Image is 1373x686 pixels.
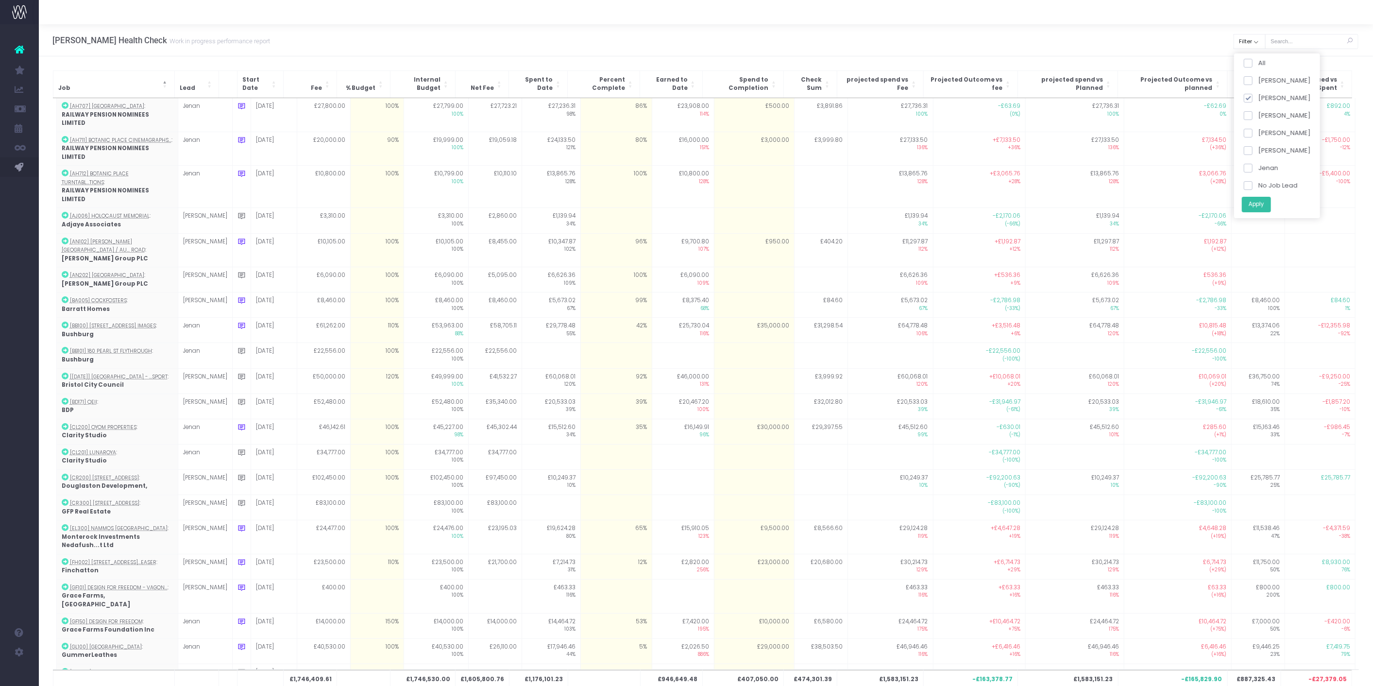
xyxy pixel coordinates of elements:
td: Jenan [178,444,232,469]
td: [DATE] [251,469,297,495]
td: [PERSON_NAME] [178,368,232,394]
label: [PERSON_NAME] [1243,146,1310,155]
label: [PERSON_NAME] [1243,111,1310,120]
th: Internal Budget: Activate to sort: Activate to sort [390,70,456,98]
td: 92% [580,368,652,394]
td: £15,512.60 [522,419,580,444]
td: 100% [350,419,404,444]
td: [DATE] [251,98,297,132]
td: £13,865.76 [848,166,933,208]
td: £46,946.46 [848,638,933,664]
td: [PERSON_NAME] [178,520,232,554]
label: [PERSON_NAME] [1243,128,1310,138]
th: Spent to Date: Activate to sort: Activate to sort [509,70,568,98]
td: £60,068.01 [1026,368,1124,394]
td: £500.00 [714,98,794,132]
td: £60,068.01 [848,368,933,394]
td: £5,673.02 [1026,292,1124,318]
span: Projected Outcome vs planned [1123,76,1212,93]
td: £1,139.94 [522,208,580,233]
td: £19,624.28 [522,520,580,554]
span: Percent Complete [573,76,625,93]
td: 100% [350,166,404,208]
td: £463.33 [848,579,933,613]
td: Jenan [178,613,232,638]
td: £52,480.00 [297,394,350,419]
td: [DATE] [251,318,297,343]
td: £14,464.72 [522,613,580,638]
td: : [56,368,178,394]
td: £7,214.73 [522,554,580,579]
td: £34,777.00 [404,444,468,469]
th: Net Fee: Activate to sort: Activate to sort [456,70,509,98]
td: 100% [350,638,404,664]
td: £15,910.05 [652,520,714,554]
td: £11,297.87 [848,233,933,267]
td: 96% [580,233,652,267]
th: projected spend vs Fee: Activate to sort: Activate to sort [837,70,923,98]
td: Jenan [178,166,232,208]
span: projected spend vs Fee [842,76,909,93]
td: : [56,444,178,469]
td: : [56,132,178,166]
td: [DATE] [251,166,297,208]
td: £30,214.73 [1026,554,1124,579]
td: £26,110.00 [468,638,522,664]
td: : [56,469,178,495]
span: Spent to Date [514,76,553,93]
td: [PERSON_NAME] [178,233,232,267]
td: £27,133.50 [848,132,933,166]
td: [DATE] [251,132,297,166]
td: £1,139.94 [1026,208,1124,233]
td: £8,460.00 [404,292,468,318]
td: £13,865.76 [522,166,580,208]
td: [DATE] [251,495,297,520]
span: Internal Budget [395,76,441,93]
td: £20,533.03 [522,394,580,419]
td: £10,249.37 [1026,469,1124,495]
td: £10,105.00 [404,233,468,267]
td: : [56,638,178,664]
td: £40,530.00 [297,638,350,664]
td: : [56,98,178,132]
td: £24,800.00 [1232,98,1285,132]
td: £5,673.02 [848,292,933,318]
td: 110% [350,554,404,579]
th: Start Date: Activate to sort: Activate to sort [237,70,284,98]
label: No Job Lead [1243,181,1297,190]
td: 53% [580,613,652,638]
td: £14,000.00 [297,613,350,638]
td: 100% [350,233,404,267]
td: 150% [350,613,404,638]
td: £3,999.80 [794,132,848,166]
td: Jenan [178,419,232,444]
td: £58,705.11 [468,318,522,343]
td: : [56,166,178,208]
td: £61,262.00 [297,318,350,343]
td: £17,946.46 [522,638,580,664]
td: £7,420.00 [652,613,714,638]
td: 39% [580,394,652,419]
td: £23,000.00 [714,554,794,579]
td: £13,865.76 [1026,166,1124,208]
td: [DATE] [251,233,297,267]
td: £35,340.00 [468,394,522,419]
td: Jenan [178,98,232,132]
td: £64,778.48 [848,318,933,343]
td: £34,777.00 [297,444,350,469]
td: [DATE] [251,579,297,613]
td: £10,249.37 [848,469,933,495]
td: [DATE] [251,520,297,554]
th: Job: Activate to invert sorting: Activate to invert sorting [53,70,174,98]
th: Check Sum: Activate to sort: Activate to sort [783,70,837,98]
td: £83,100.00 [404,495,468,520]
td: : [56,233,178,267]
td: £20,533.03 [848,394,933,419]
span: Net Fee [471,84,494,93]
td: £9,700.80 [652,233,714,267]
td: £20,000.00 [297,132,350,166]
td: £3,310.00 [297,208,350,233]
th: Lead: Activate to sort: Activate to sort [174,70,219,98]
label: [PERSON_NAME] [1243,93,1310,103]
td: £22,556.00 [297,343,350,368]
